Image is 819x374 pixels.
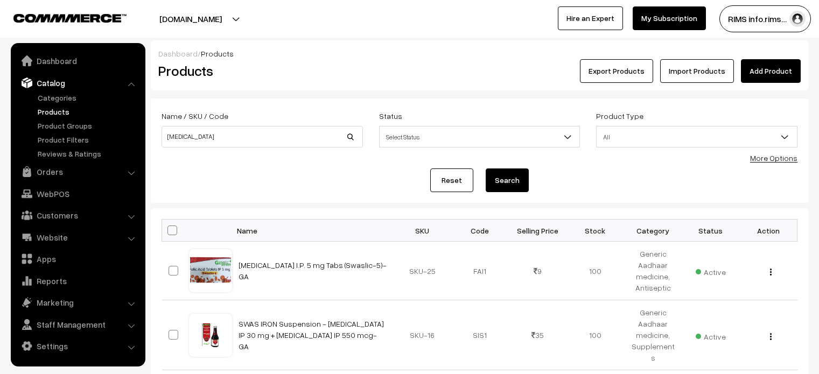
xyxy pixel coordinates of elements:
[158,62,362,79] h2: Products
[13,14,127,22] img: COMMMERCE
[682,220,739,242] th: Status
[633,6,706,30] a: My Subscription
[739,220,797,242] th: Action
[380,128,580,146] span: Select Status
[122,5,260,32] button: [DOMAIN_NAME]
[239,260,387,281] a: [MEDICAL_DATA] I.P. 5 mg Tabs (Swaslic-5)- GA
[660,59,734,83] a: Import Products
[624,300,682,370] td: Generic Aadhaar medicine, Supplements
[509,220,566,242] th: Selling Price
[566,300,624,370] td: 100
[13,11,108,24] a: COMMMERCE
[35,92,142,103] a: Categories
[239,319,384,351] a: SWAS IRON Suspension - [MEDICAL_DATA] IP 30 mg + [MEDICAL_DATA] IP 550 mcg- GA
[201,49,234,58] span: Products
[624,242,682,300] td: Generic Aadhaar medicine, Antiseptic
[35,148,142,159] a: Reviews & Ratings
[13,184,142,203] a: WebPOS
[558,6,623,30] a: Hire an Expert
[486,168,529,192] button: Search
[789,11,806,27] img: user
[158,48,801,59] div: /
[379,110,402,122] label: Status
[750,153,797,163] a: More Options
[696,264,726,278] span: Active
[696,328,726,342] span: Active
[451,300,509,370] td: SIS1
[509,242,566,300] td: 9
[451,220,509,242] th: Code
[770,333,772,340] img: Menu
[13,336,142,356] a: Settings
[13,315,142,334] a: Staff Management
[719,5,811,32] button: RIMS info.rims…
[13,162,142,181] a: Orders
[13,293,142,312] a: Marketing
[232,220,394,242] th: Name
[13,206,142,225] a: Customers
[35,120,142,131] a: Product Groups
[13,271,142,291] a: Reports
[13,249,142,269] a: Apps
[430,168,473,192] a: Reset
[379,126,580,147] span: Select Status
[158,49,198,58] a: Dashboard
[741,59,801,83] a: Add Product
[162,126,363,147] input: Name / SKU / Code
[596,110,643,122] label: Product Type
[162,110,228,122] label: Name / SKU / Code
[13,51,142,70] a: Dashboard
[13,73,142,93] a: Catalog
[451,242,509,300] td: FAI1
[596,126,797,147] span: All
[566,242,624,300] td: 100
[35,134,142,145] a: Product Filters
[566,220,624,242] th: Stock
[394,220,451,242] th: SKU
[597,128,797,146] span: All
[13,228,142,247] a: Website
[394,300,451,370] td: SKU-16
[770,269,772,276] img: Menu
[35,106,142,117] a: Products
[624,220,682,242] th: Category
[509,300,566,370] td: 35
[394,242,451,300] td: SKU-25
[580,59,653,83] button: Export Products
